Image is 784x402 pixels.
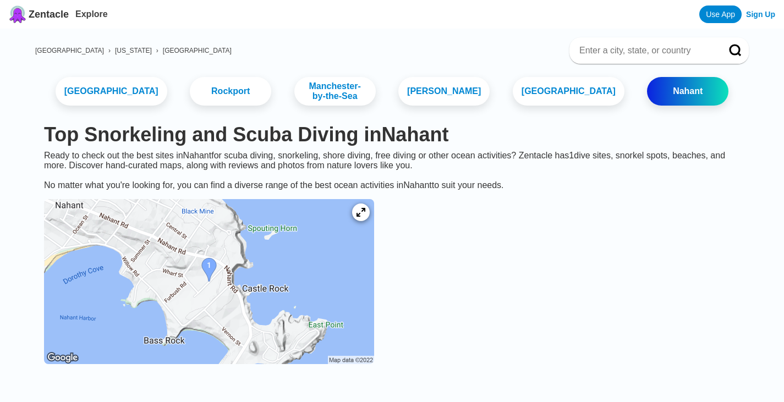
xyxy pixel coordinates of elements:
a: [GEOGRAPHIC_DATA] [163,47,232,54]
a: Zentacle logoZentacle [9,5,69,23]
span: › [156,47,158,54]
h1: Top Snorkeling and Scuba Diving in Nahant [44,123,740,146]
a: Nahant dive site map [35,190,383,375]
a: Manchester-by-the-Sea [294,77,376,106]
a: [PERSON_NAME] [398,77,490,106]
a: Rockport [190,77,271,106]
div: Ready to check out the best sites in Nahant for scuba diving, snorkeling, shore diving, free divi... [35,151,749,190]
img: Nahant dive site map [44,199,374,364]
a: Nahant [647,77,728,106]
img: Zentacle logo [9,5,26,23]
a: [GEOGRAPHIC_DATA] [35,47,104,54]
a: Explore [75,9,108,19]
input: Enter a city, state, or country [578,45,714,56]
a: Use App [699,5,742,23]
span: › [108,47,111,54]
a: [US_STATE] [115,47,152,54]
a: [GEOGRAPHIC_DATA] [513,77,624,106]
span: Zentacle [29,9,69,20]
a: Sign Up [746,10,775,19]
a: [GEOGRAPHIC_DATA] [56,77,167,106]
